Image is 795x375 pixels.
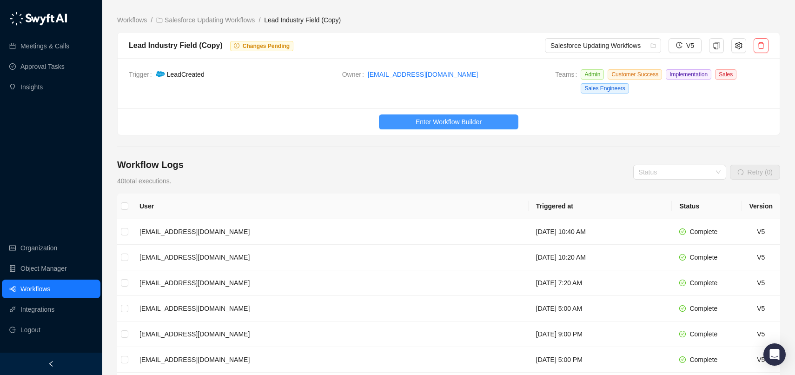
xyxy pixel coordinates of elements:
a: Approval Tasks [20,57,65,76]
td: [EMAIL_ADDRESS][DOMAIN_NAME] [132,347,529,373]
td: [DATE] 10:40 AM [529,219,672,245]
span: Enter Workflow Builder [416,117,482,127]
span: info-circle [234,43,239,48]
a: Insights [20,78,43,96]
img: logo-05li4sbe.png [9,12,67,26]
a: Organization [20,239,57,257]
td: V5 [742,321,780,347]
span: Complete [689,228,717,235]
span: Customer Success [608,69,662,80]
span: check-circle [679,254,686,261]
a: folder Salesforce Updating Workflows [154,15,257,25]
span: Sales [715,69,736,80]
th: Triggered at [529,194,672,219]
span: Salesforce Updating Workflows [550,39,656,53]
span: check-circle [679,356,686,363]
span: check-circle [679,305,686,312]
span: 40 total executions. [117,177,172,185]
th: User [132,194,529,219]
a: Workflows [20,280,50,298]
td: [EMAIL_ADDRESS][DOMAIN_NAME] [132,296,529,321]
div: Open Intercom Messenger [763,343,786,366]
span: copy [713,42,720,49]
th: Status [672,194,742,219]
td: V5 [742,347,780,373]
a: [EMAIL_ADDRESS][DOMAIN_NAME] [368,69,478,80]
div: Lead Industry Field (Copy) [129,40,223,51]
span: folder [156,17,163,23]
td: [EMAIL_ADDRESS][DOMAIN_NAME] [132,321,529,347]
a: Meetings & Calls [20,37,69,55]
td: V5 [742,270,780,296]
span: Logout [20,321,40,339]
td: [DATE] 5:00 PM [529,347,672,373]
span: Admin [581,69,604,80]
td: [EMAIL_ADDRESS][DOMAIN_NAME] [132,219,529,245]
span: Trigger [129,69,156,80]
td: [DATE] 9:00 PM [529,321,672,347]
span: setting [735,42,742,49]
th: Version [742,194,780,219]
span: check-circle [679,228,686,235]
a: Object Manager [20,259,67,278]
button: V5 [669,38,702,53]
td: V5 [742,296,780,321]
a: Workflows [115,15,149,25]
li: / [258,15,260,25]
span: Lead Industry Field (Copy) [264,16,341,24]
td: [DATE] 7:20 AM [529,270,672,296]
button: Enter Workflow Builder [379,114,518,129]
span: Sales Engineers [581,83,629,94]
span: Complete [689,305,717,312]
td: V5 [742,245,780,270]
span: history [676,42,682,48]
a: Enter Workflow Builder [118,114,780,129]
span: Teams [555,69,581,97]
span: Complete [689,279,717,287]
span: check-circle [679,280,686,286]
td: [EMAIL_ADDRESS][DOMAIN_NAME] [132,245,529,270]
span: Implementation [666,69,711,80]
td: [DATE] 10:20 AM [529,245,672,270]
span: V5 [686,40,694,51]
span: check-circle [679,331,686,337]
span: Owner [342,69,368,80]
span: delete [757,42,765,49]
span: Lead Created [167,71,205,78]
td: [EMAIL_ADDRESS][DOMAIN_NAME] [132,270,529,296]
span: Complete [689,254,717,261]
span: logout [9,327,16,333]
span: left [48,361,54,367]
a: Integrations [20,300,54,319]
button: Retry (0) [730,165,780,180]
span: Changes Pending [243,43,290,49]
span: Complete [689,356,717,363]
li: / [151,15,152,25]
span: Complete [689,330,717,338]
td: [DATE] 5:00 AM [529,296,672,321]
td: V5 [742,219,780,245]
h4: Workflow Logs [117,158,184,171]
